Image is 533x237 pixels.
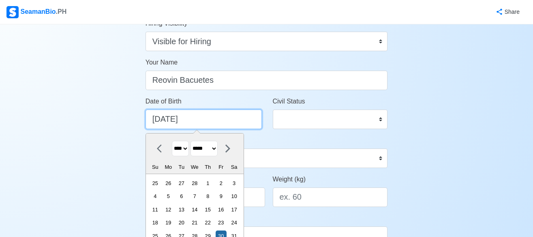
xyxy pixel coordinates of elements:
[163,178,174,189] div: Choose Monday, February 26th, 1990
[163,162,174,172] div: Mo
[163,191,174,202] div: Choose Monday, March 5th, 1990
[146,97,182,106] label: Date of Birth
[273,97,305,106] label: Civil Status
[229,204,240,215] div: Choose Saturday, March 17th, 1990
[56,8,67,15] span: .PH
[202,191,213,202] div: Choose Thursday, March 8th, 1990
[6,6,19,18] img: Logo
[150,162,161,172] div: Su
[6,6,66,18] div: SeamanBio
[189,191,200,202] div: Choose Wednesday, March 7th, 1990
[229,162,240,172] div: Sa
[189,178,200,189] div: Choose Wednesday, February 28th, 1990
[189,204,200,215] div: Choose Wednesday, March 14th, 1990
[146,20,188,27] span: Hiring Visibility
[189,162,200,172] div: We
[202,217,213,228] div: Choose Thursday, March 22nd, 1990
[150,178,161,189] div: Choose Sunday, February 25th, 1990
[146,71,388,90] input: Type your name
[163,217,174,228] div: Choose Monday, March 19th, 1990
[176,204,187,215] div: Choose Tuesday, March 13th, 1990
[229,217,240,228] div: Choose Saturday, March 24th, 1990
[202,204,213,215] div: Choose Thursday, March 15th, 1990
[216,191,227,202] div: Choose Friday, March 9th, 1990
[229,178,240,189] div: Choose Saturday, March 3rd, 1990
[176,178,187,189] div: Choose Tuesday, February 27th, 1990
[176,162,187,172] div: Tu
[216,217,227,228] div: Choose Friday, March 23rd, 1990
[216,204,227,215] div: Choose Friday, March 16th, 1990
[229,191,240,202] div: Choose Saturday, March 10th, 1990
[150,191,161,202] div: Choose Sunday, March 4th, 1990
[202,178,213,189] div: Choose Thursday, March 1st, 1990
[163,204,174,215] div: Choose Monday, March 12th, 1990
[273,176,306,183] span: Weight (kg)
[488,4,527,20] button: Share
[202,162,213,172] div: Th
[176,191,187,202] div: Choose Tuesday, March 6th, 1990
[273,187,388,207] input: ex. 60
[150,217,161,228] div: Choose Sunday, March 18th, 1990
[216,162,227,172] div: Fr
[216,178,227,189] div: Choose Friday, March 2nd, 1990
[146,59,178,66] span: Your Name
[189,217,200,228] div: Choose Wednesday, March 21st, 1990
[176,217,187,228] div: Choose Tuesday, March 20th, 1990
[150,204,161,215] div: Choose Sunday, March 11th, 1990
